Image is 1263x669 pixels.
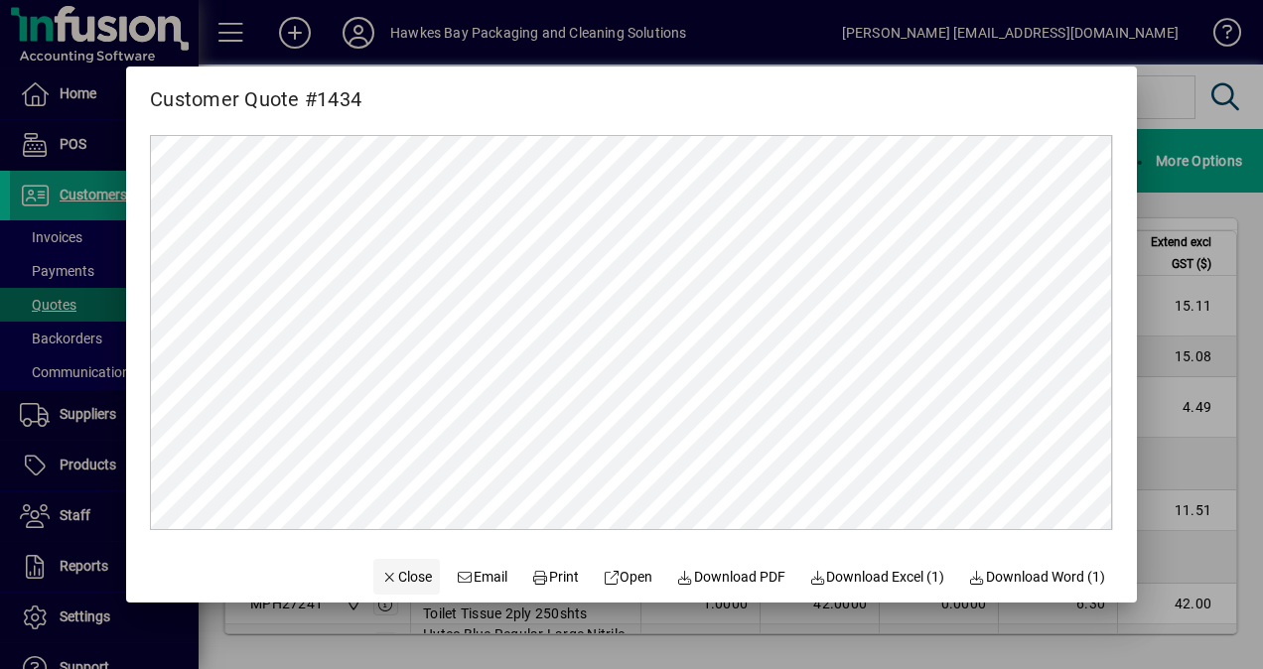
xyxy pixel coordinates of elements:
[968,567,1105,588] span: Download Word (1)
[809,567,945,588] span: Download Excel (1)
[126,67,385,115] h2: Customer Quote #1434
[523,559,587,595] button: Print
[531,567,579,588] span: Print
[595,559,661,595] a: Open
[448,559,515,595] button: Email
[676,567,785,588] span: Download PDF
[381,567,433,588] span: Close
[373,559,441,595] button: Close
[801,559,953,595] button: Download Excel (1)
[668,559,793,595] a: Download PDF
[960,559,1113,595] button: Download Word (1)
[456,567,507,588] span: Email
[603,567,653,588] span: Open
